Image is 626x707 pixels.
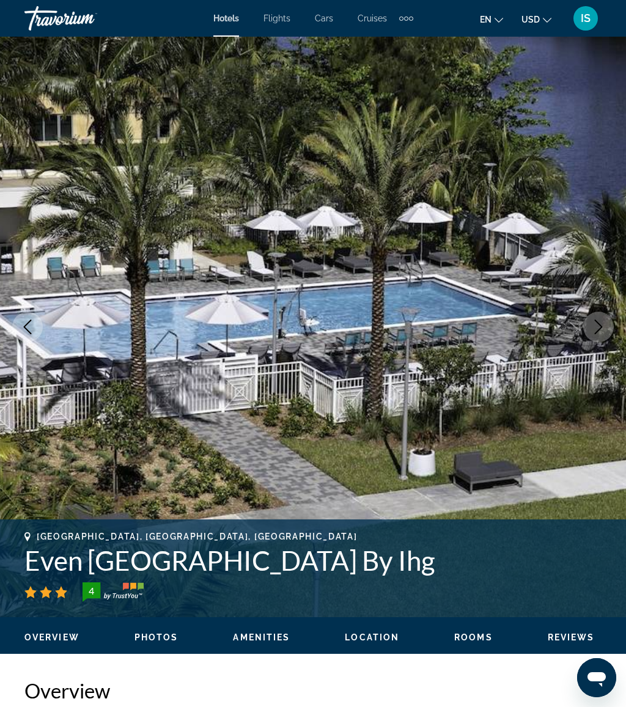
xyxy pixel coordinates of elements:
[454,632,493,643] button: Rooms
[213,13,239,23] a: Hotels
[345,632,399,642] span: Location
[24,632,79,642] span: Overview
[263,13,290,23] a: Flights
[83,582,144,602] img: trustyou-badge-hor.svg
[79,584,103,598] div: 4
[480,15,492,24] span: en
[315,13,333,23] a: Cars
[548,632,595,643] button: Reviews
[134,632,179,642] span: Photos
[24,632,79,643] button: Overview
[454,632,493,642] span: Rooms
[480,10,503,28] button: Change language
[521,10,551,28] button: Change currency
[570,5,602,31] button: User Menu
[583,312,614,342] button: Next image
[12,312,43,342] button: Previous image
[233,632,290,642] span: Amenities
[24,544,602,576] h1: Even [GEOGRAPHIC_DATA] By Ihg
[233,632,290,643] button: Amenities
[345,632,399,643] button: Location
[577,658,616,697] iframe: Botón para iniciar la ventana de mensajería
[399,9,413,28] button: Extra navigation items
[581,12,591,24] span: IS
[548,632,595,642] span: Reviews
[24,2,147,34] a: Travorium
[358,13,387,23] a: Cruises
[134,632,179,643] button: Photos
[24,678,602,703] h2: Overview
[521,15,540,24] span: USD
[37,532,357,541] span: [GEOGRAPHIC_DATA], [GEOGRAPHIC_DATA], [GEOGRAPHIC_DATA]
